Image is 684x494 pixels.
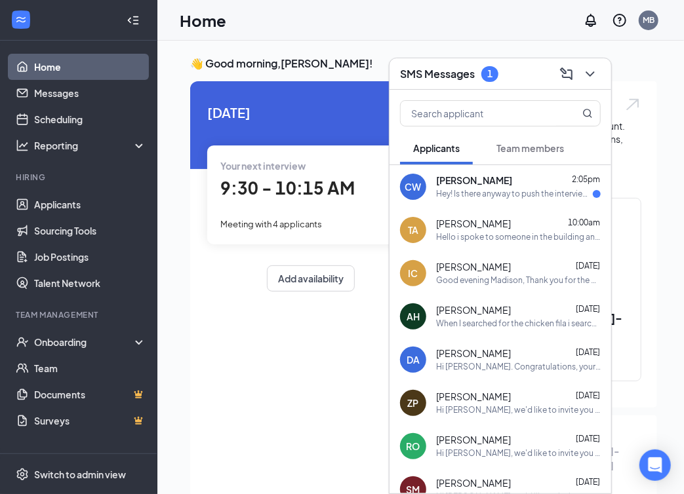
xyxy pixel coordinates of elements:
[267,265,355,292] button: Add availability
[559,66,574,82] svg: ComposeMessage
[582,66,598,82] svg: ChevronDown
[400,67,475,81] h3: SMS Messages
[624,97,641,112] img: open.6027fd2a22e1237b5b06.svg
[643,14,654,26] div: MB
[408,396,419,409] div: ZP
[190,56,657,71] h3: 👋 Good morning, [PERSON_NAME] !
[436,189,593,200] div: Hey! Is there anyway to push the interview time to a little bit later in the day? I get out of sc...
[34,80,146,106] a: Messages
[580,64,601,85] button: ChevronDown
[34,244,146,270] a: Job Postings
[408,223,418,237] div: TA
[576,391,600,401] span: [DATE]
[34,106,146,132] a: Scheduling
[583,12,599,28] svg: Notifications
[34,468,126,481] div: Switch to admin view
[14,13,28,26] svg: WorkstreamLogo
[436,275,601,286] div: Good evening Madison, Thank you for the opportunity to meet with you and the other applicants [DA...
[413,142,460,154] span: Applicants
[405,180,422,193] div: CW
[556,64,577,85] button: ComposeMessage
[409,267,418,280] div: IC
[34,139,147,152] div: Reporting
[34,355,146,381] a: Team
[34,218,146,244] a: Sourcing Tools
[127,14,140,27] svg: Collapse
[436,477,511,490] span: [PERSON_NAME]
[436,448,601,459] div: Hi [PERSON_NAME], we'd like to invite you to a meeting with [DEMOGRAPHIC_DATA]-fil-A for [DEMOGRA...
[582,108,593,119] svg: MagnifyingGlass
[576,305,600,314] span: [DATE]
[568,218,600,228] span: 10:00am
[16,139,29,152] svg: Analysis
[436,304,511,317] span: [PERSON_NAME]
[401,101,556,126] input: Search applicant
[576,478,600,487] span: [DATE]
[436,434,511,447] span: [PERSON_NAME]
[34,408,146,434] a: SurveysCrown
[407,353,420,366] div: DA
[16,172,144,183] div: Hiring
[436,362,601,373] div: Hi [PERSON_NAME]. Congratulations, your meeting with [DEMOGRAPHIC_DATA]-fil-A for [DEMOGRAPHIC_DA...
[220,160,306,172] span: Your next interview
[436,318,601,330] div: When I searched for the chicken fila i searched the adress on Westgate near [GEOGRAPHIC_DATA]. An...
[496,142,564,154] span: Team members
[436,174,512,187] span: [PERSON_NAME]
[436,390,511,404] span: [PERSON_NAME]
[572,175,600,185] span: 2:05pm
[576,348,600,358] span: [DATE]
[34,381,146,408] a: DocumentsCrown
[34,270,146,296] a: Talent Network
[576,261,600,271] span: [DATE]
[407,440,420,453] div: RO
[34,335,135,349] div: Onboarding
[207,102,414,123] span: [DATE]
[16,468,29,481] svg: Settings
[436,261,511,274] span: [PERSON_NAME]
[436,405,601,416] div: Hi [PERSON_NAME], we'd like to invite you to a meeting with [DEMOGRAPHIC_DATA]-fil-A for [DEMOGRA...
[407,310,420,323] div: AH
[436,218,511,231] span: [PERSON_NAME]
[612,12,628,28] svg: QuestionInfo
[576,434,600,444] span: [DATE]
[220,177,355,199] span: 9:30 - 10:15 AM
[16,309,144,320] div: Team Management
[16,335,29,349] svg: UserCheck
[436,232,601,243] div: Hello i spoke to someone in the building and they said reschedule the interview what is the avail...
[34,191,146,218] a: Applicants
[487,68,493,79] div: 1
[639,449,671,481] div: Open Intercom Messenger
[34,54,146,80] a: Home
[436,347,511,360] span: [PERSON_NAME]
[180,9,226,31] h1: Home
[220,219,322,229] span: Meeting with 4 applicants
